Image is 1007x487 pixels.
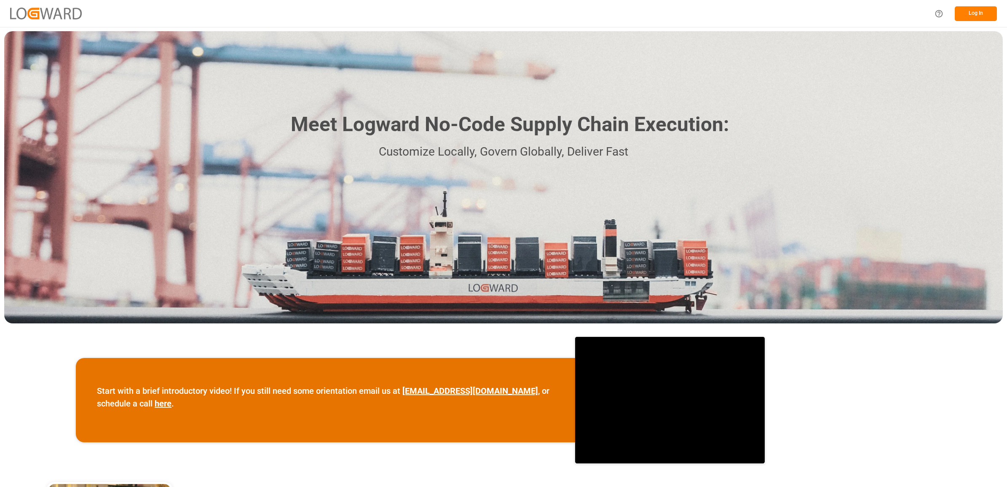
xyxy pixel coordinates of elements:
h1: Meet Logward No-Code Supply Chain Execution: [291,110,729,140]
button: Help Center [929,4,948,23]
p: Customize Locally, Govern Globally, Deliver Fast [278,143,729,161]
button: Log In [955,6,997,21]
p: Start with a brief introductory video! If you still need some orientation email us at , or schedu... [97,385,554,410]
img: Logward_new_orange.png [10,8,82,19]
a: here [155,398,171,409]
a: [EMAIL_ADDRESS][DOMAIN_NAME] [402,386,538,396]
